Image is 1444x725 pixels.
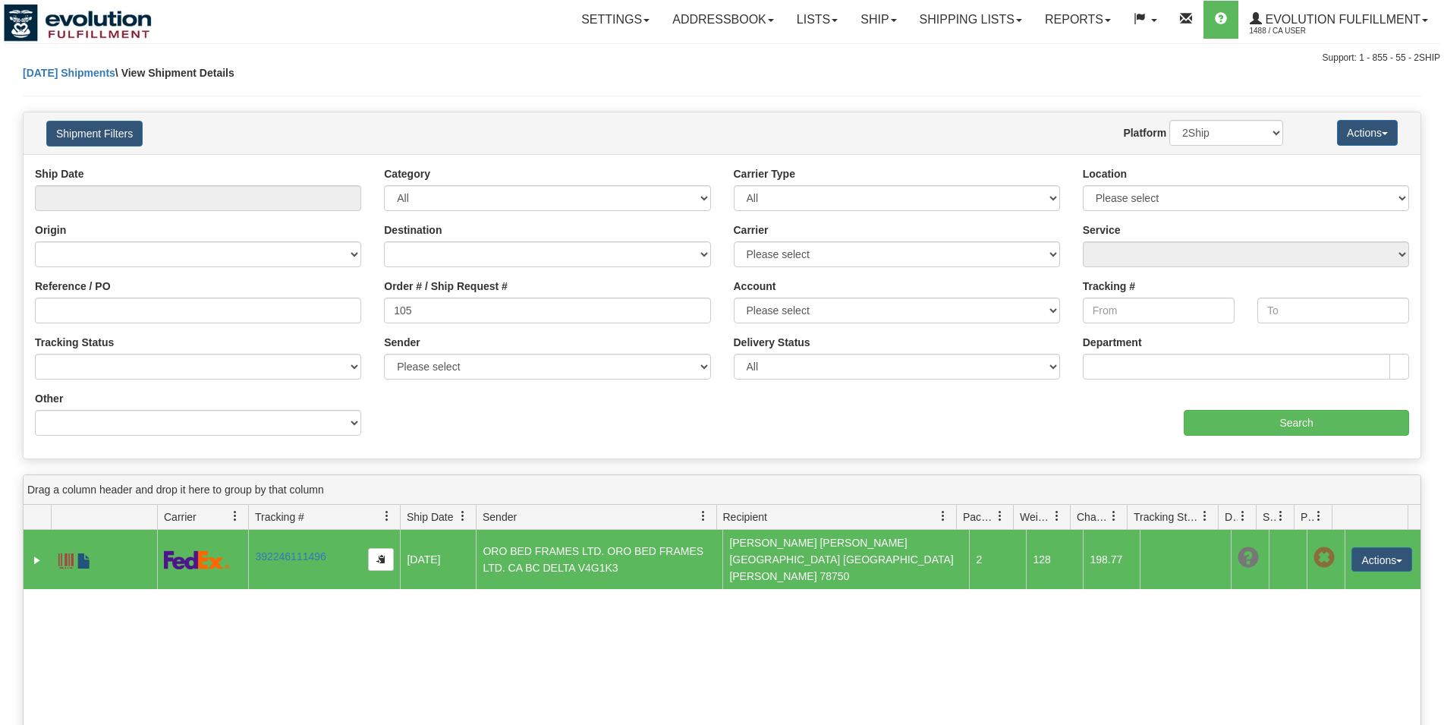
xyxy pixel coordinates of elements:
label: Delivery Status [734,335,810,350]
a: Delivery Status filter column settings [1230,503,1256,529]
button: Actions [1337,120,1398,146]
button: Copy to clipboard [368,548,394,571]
button: Actions [1351,547,1412,572]
input: Search [1184,410,1409,436]
a: Carrier filter column settings [222,503,248,529]
span: Unknown [1238,547,1259,569]
label: Reference / PO [35,279,111,294]
label: Sender [384,335,420,350]
label: Order # / Ship Request # [384,279,508,294]
td: ORO BED FRAMES LTD. ORO BED FRAMES LTD. CA BC DELTA V4G1K3 [476,530,722,589]
span: Ship Date [407,509,453,525]
button: Shipment Filters [46,121,143,147]
a: [DATE] Shipments [23,67,115,79]
span: 1488 / CA User [1250,24,1364,39]
a: Weight filter column settings [1044,503,1070,529]
a: Recipient filter column settings [930,503,956,529]
span: Pickup Status [1301,509,1313,525]
a: Shipment Issues filter column settings [1268,503,1294,529]
td: 128 [1026,530,1083,589]
a: Expand [30,553,45,568]
div: grid grouping header [24,475,1420,505]
label: Account [734,279,776,294]
a: Ship Date filter column settings [450,503,476,529]
a: Lists [785,1,849,39]
label: Carrier Type [734,166,795,181]
label: Tracking # [1083,279,1135,294]
a: Settings [570,1,661,39]
a: Label [58,547,74,571]
span: Shipment Issues [1263,509,1276,525]
span: Delivery Status [1225,509,1238,525]
label: Destination [384,222,442,238]
label: Category [384,166,430,181]
span: Evolution Fulfillment [1262,13,1420,26]
label: Ship Date [35,166,84,181]
a: Sender filter column settings [691,503,716,529]
td: 198.77 [1083,530,1140,589]
a: Reports [1033,1,1122,39]
label: Platform [1123,125,1166,140]
span: Weight [1020,509,1052,525]
input: From [1083,298,1235,323]
label: Service [1083,222,1121,238]
span: Tracking # [255,509,304,525]
span: \ View Shipment Details [115,67,234,79]
td: [PERSON_NAME] [PERSON_NAME] [GEOGRAPHIC_DATA] [GEOGRAPHIC_DATA] [PERSON_NAME] 78750 [722,530,969,589]
a: Tracking Status filter column settings [1192,503,1218,529]
label: Carrier [734,222,769,238]
span: Carrier [164,509,197,525]
span: Pickup Not Assigned [1313,547,1335,569]
a: Pickup Status filter column settings [1306,503,1332,529]
label: Origin [35,222,66,238]
label: Department [1083,335,1142,350]
span: Packages [963,509,995,525]
td: 2 [969,530,1026,589]
label: Other [35,391,63,406]
input: To [1257,298,1409,323]
label: Location [1083,166,1127,181]
a: Addressbook [661,1,785,39]
span: Tracking Status [1134,509,1200,525]
a: Shipping lists [908,1,1033,39]
a: Evolution Fulfillment 1488 / CA User [1238,1,1439,39]
a: Commercial Invoice [77,547,92,571]
a: 392246111496 [255,550,326,563]
a: Packages filter column settings [987,503,1013,529]
img: 2 - FedEx Express® [164,550,230,569]
span: Sender [483,509,517,525]
a: Tracking # filter column settings [374,503,400,529]
div: Support: 1 - 855 - 55 - 2SHIP [4,52,1440,65]
span: Charge [1077,509,1109,525]
img: logo1488.jpg [4,4,152,42]
td: [DATE] [400,530,476,589]
span: Recipient [723,509,767,525]
label: Tracking Status [35,335,114,350]
a: Ship [849,1,908,39]
a: Charge filter column settings [1101,503,1127,529]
